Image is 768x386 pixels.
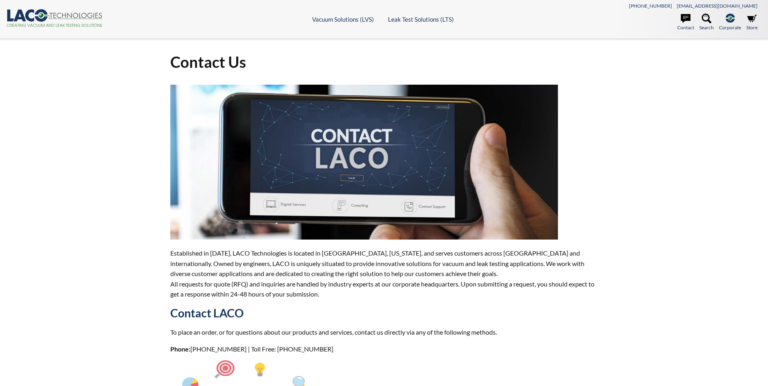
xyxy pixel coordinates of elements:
[170,248,598,299] p: Established in [DATE], LACO Technologies is located in [GEOGRAPHIC_DATA], [US_STATE], and serves ...
[388,16,454,23] a: Leak Test Solutions (LTS)
[312,16,374,23] a: Vacuum Solutions (LVS)
[677,14,694,31] a: Contact
[170,345,190,353] strong: Phone:
[170,52,598,72] h1: Contact Us
[629,3,672,9] a: [PHONE_NUMBER]
[170,306,244,320] strong: Contact LACO
[170,327,598,337] p: To place an order, or for questions about our products and services, contact us directly via any ...
[677,3,758,9] a: [EMAIL_ADDRESS][DOMAIN_NAME]
[699,14,714,31] a: Search
[170,344,598,354] p: [PHONE_NUMBER] | Toll Free: [PHONE_NUMBER]
[746,14,758,31] a: Store
[170,85,558,240] img: ContactUs.jpg
[719,24,741,31] span: Corporate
